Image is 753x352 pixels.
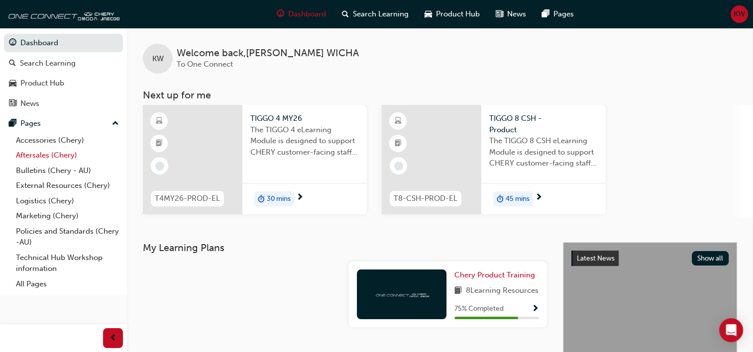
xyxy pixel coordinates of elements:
[12,276,123,292] a: All Pages
[454,270,535,279] span: Chery Product Training
[417,4,488,24] a: car-iconProduct Hub
[156,137,163,150] span: booktick-icon
[269,4,334,24] a: guage-iconDashboard
[250,124,359,158] span: The TIGGO 4 eLearning Module is designed to support CHERY customer-facing staff with the product ...
[9,39,16,48] span: guage-icon
[12,250,123,276] a: Technical Hub Workshop information
[734,8,745,20] span: KW
[112,117,119,130] span: up-icon
[155,162,164,171] span: learningRecordVerb_NONE-icon
[436,8,480,20] span: Product Hub
[9,59,16,68] span: search-icon
[382,105,606,214] a: T8-CSH-PROD-ELTIGGO 8 CSH - ProductThe TIGGO 8 CSH eLearning Module is designed to support CHERY ...
[4,114,123,133] button: Pages
[250,113,359,124] span: TIGGO 4 MY26
[571,251,729,266] a: Latest NewsShow all
[342,8,349,20] span: search-icon
[109,332,117,345] span: prev-icon
[719,318,743,342] div: Open Intercom Messenger
[577,254,615,263] span: Latest News
[177,60,233,69] span: To One Connect
[395,137,402,150] span: booktick-icon
[12,224,123,250] a: Policies and Standards (Chery -AU)
[155,193,220,204] span: T4MY26-PROD-EL
[9,119,16,128] span: pages-icon
[692,251,729,265] button: Show all
[20,78,64,89] div: Product Hub
[425,8,432,20] span: car-icon
[12,208,123,224] a: Marketing (Chery)
[488,4,534,24] a: news-iconNews
[489,135,598,169] span: The TIGGO 8 CSH eLearning Module is designed to support CHERY customer-facing staff with the prod...
[532,303,539,315] button: Show Progress
[20,98,39,109] div: News
[4,32,123,114] button: DashboardSearch LearningProduct HubNews
[542,8,549,20] span: pages-icon
[454,269,539,281] a: Chery Product Training
[127,89,753,101] h3: Next up for me
[5,4,119,24] img: oneconnect
[4,74,123,92] a: Product Hub
[454,303,504,315] span: 75 % Completed
[506,193,530,205] span: 45 mins
[4,54,123,73] a: Search Learning
[143,242,547,254] h3: My Learning Plans
[143,105,367,214] a: T4MY26-PROD-ELTIGGO 4 MY26The TIGGO 4 eLearning Module is designed to support CHERY customer-faci...
[12,133,123,148] a: Accessories (Chery)
[731,5,748,23] button: KW
[394,193,457,204] span: T8-CSH-PROD-EL
[258,192,265,205] span: duration-icon
[507,8,526,20] span: News
[156,115,163,128] span: learningResourceType_ELEARNING-icon
[454,285,462,297] span: book-icon
[20,118,41,129] div: Pages
[394,162,403,171] span: learningRecordVerb_NONE-icon
[534,4,582,24] a: pages-iconPages
[9,99,16,108] span: news-icon
[395,115,402,128] span: learningResourceType_ELEARNING-icon
[497,192,504,205] span: duration-icon
[334,4,417,24] a: search-iconSearch Learning
[374,289,429,299] img: oneconnect
[553,8,574,20] span: Pages
[489,113,598,135] span: TIGGO 8 CSH - Product
[535,193,542,202] span: next-icon
[12,193,123,209] a: Logistics (Chery)
[4,34,123,52] a: Dashboard
[267,193,291,205] span: 30 mins
[353,8,409,20] span: Search Learning
[177,48,359,59] span: Welcome back , [PERSON_NAME] WICHA
[4,94,123,113] a: News
[296,193,304,202] span: next-icon
[9,79,16,88] span: car-icon
[152,53,164,65] span: KW
[20,58,76,69] div: Search Learning
[12,178,123,193] a: External Resources (Chery)
[496,8,503,20] span: news-icon
[532,305,539,314] span: Show Progress
[12,163,123,178] a: Bulletins (Chery - AU)
[288,8,326,20] span: Dashboard
[277,8,284,20] span: guage-icon
[466,285,538,297] span: 8 Learning Resources
[12,148,123,163] a: Aftersales (Chery)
